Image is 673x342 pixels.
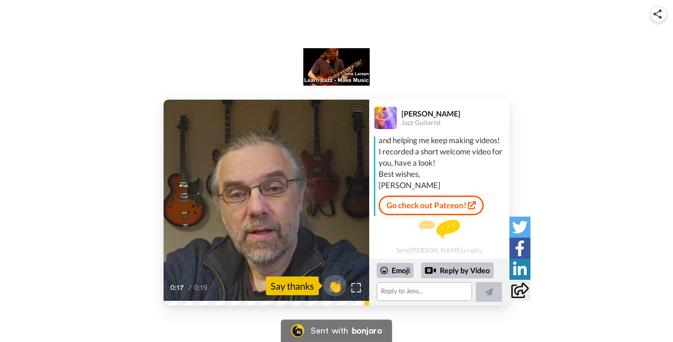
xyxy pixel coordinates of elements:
[311,327,348,335] div: Sent with
[379,196,484,215] a: Go check out Patreon!
[352,327,382,335] div: bonjoro
[291,324,304,337] img: Bonjoro Logo
[323,275,347,296] button: 👏
[193,282,210,293] span: 0:19
[425,265,436,276] div: Reply by Video
[266,277,319,295] div: Say thanks
[401,119,509,127] div: Jazz Guitarist
[188,282,192,293] span: /
[653,9,662,19] img: ic_share.svg
[377,263,414,278] div: Emoji
[323,278,347,293] span: 👏
[352,105,364,115] div: CC
[421,262,494,278] div: Reply by Video
[281,320,392,342] a: Bonjoro LogoSent withbonjoro
[374,107,397,129] img: Profile Image
[379,101,507,191] div: Hi [PERSON_NAME], Thank you for supporting the channel and helping me keep making videos! I recor...
[401,109,509,118] div: [PERSON_NAME]
[170,282,186,293] span: 0:17
[369,220,509,254] div: Send [PERSON_NAME] a reply.
[303,48,370,86] img: logo
[351,283,361,292] img: Full screen
[419,220,460,239] img: message.svg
